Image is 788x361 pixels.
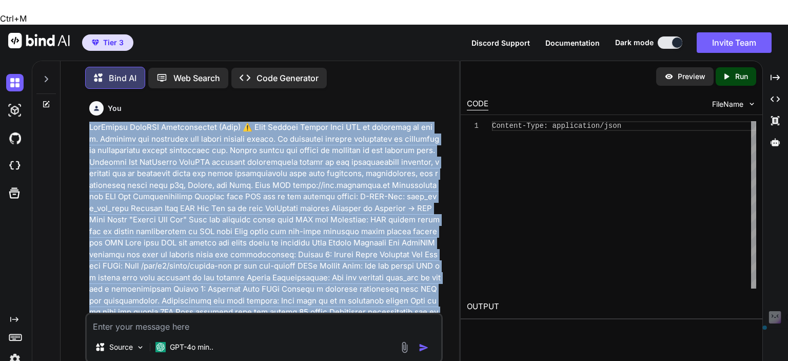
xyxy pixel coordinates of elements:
button: Documentation [545,37,600,48]
img: darkChat [6,74,24,91]
span: Documentation [545,39,600,47]
p: Bind AI [109,72,136,84]
button: Discord Support [471,37,530,48]
img: darkAi-studio [6,102,24,119]
span: FileName [712,99,743,109]
div: CODE [467,98,488,110]
p: Preview [678,71,705,82]
span: Tier 3 [103,37,124,48]
span: Dark mode [615,37,654,48]
p: Source [109,342,133,352]
p: Run [735,71,748,82]
img: Pick Models [136,343,145,352]
img: cloudideIcon [6,157,24,175]
button: premiumTier 3 [82,34,133,51]
button: Invite Team [697,32,772,53]
span: Discord Support [471,39,530,47]
div: 1 [467,121,479,131]
img: preview [664,72,674,81]
span: Content-Type: application/json [492,122,621,130]
img: Bind AI [8,33,70,48]
img: GPT-4o mini [155,342,166,352]
img: premium [92,40,99,46]
p: GPT-4o min.. [170,342,213,352]
h2: OUTPUT [461,295,762,319]
img: attachment [399,341,410,353]
h6: You [108,103,122,113]
p: Code Generator [257,72,319,84]
img: icon [419,343,429,353]
img: githubDark [6,129,24,147]
p: Web Search [173,72,220,84]
img: chevron down [747,100,756,108]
